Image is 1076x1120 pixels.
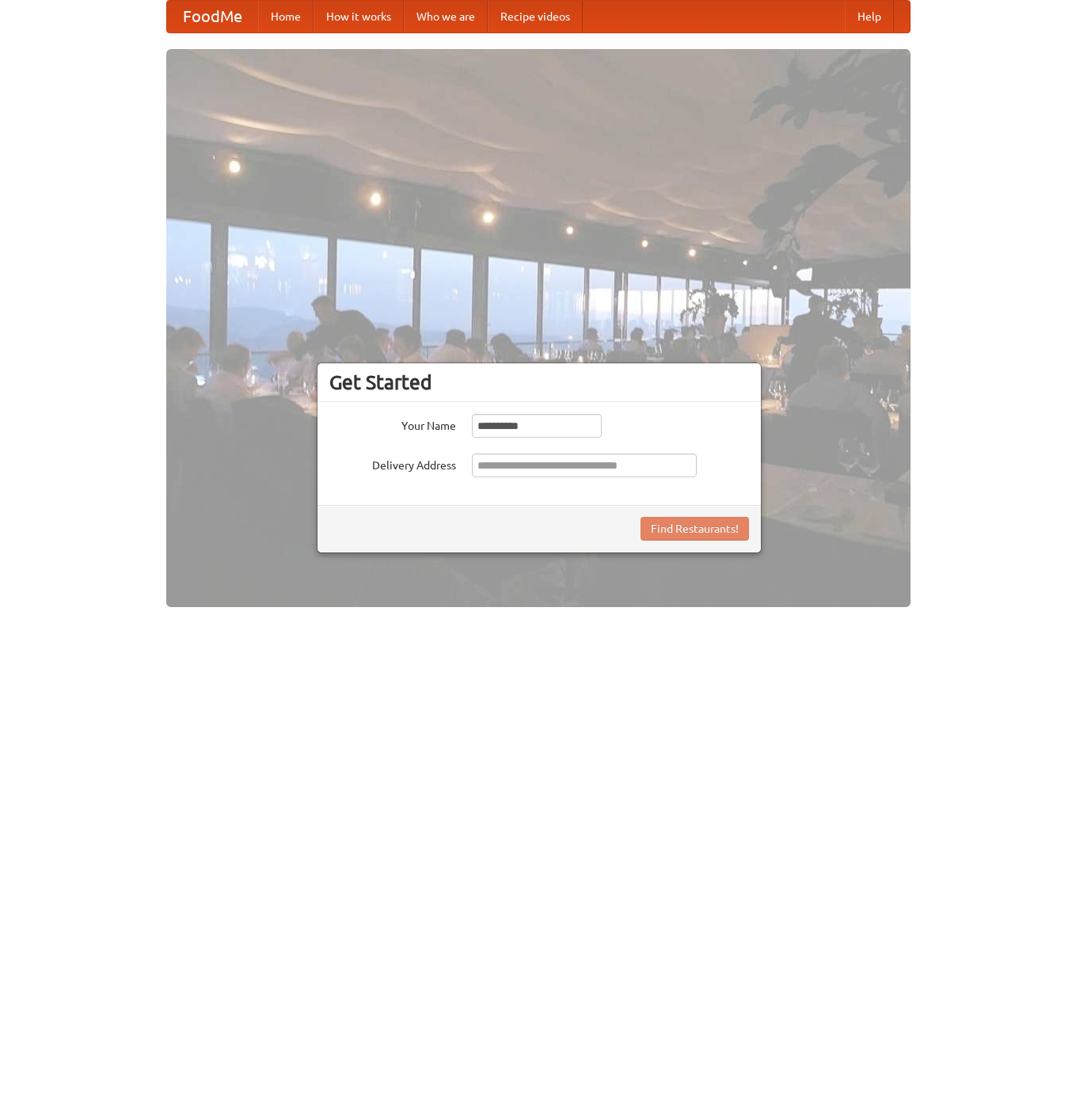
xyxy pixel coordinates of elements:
[329,370,749,394] h3: Get Started
[641,517,749,541] button: Find Restaurants!
[314,1,404,32] a: How it works
[329,414,456,434] label: Your Name
[167,1,258,32] a: FoodMe
[329,454,456,473] label: Delivery Address
[258,1,314,32] a: Home
[845,1,894,32] a: Help
[404,1,488,32] a: Who we are
[488,1,583,32] a: Recipe videos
